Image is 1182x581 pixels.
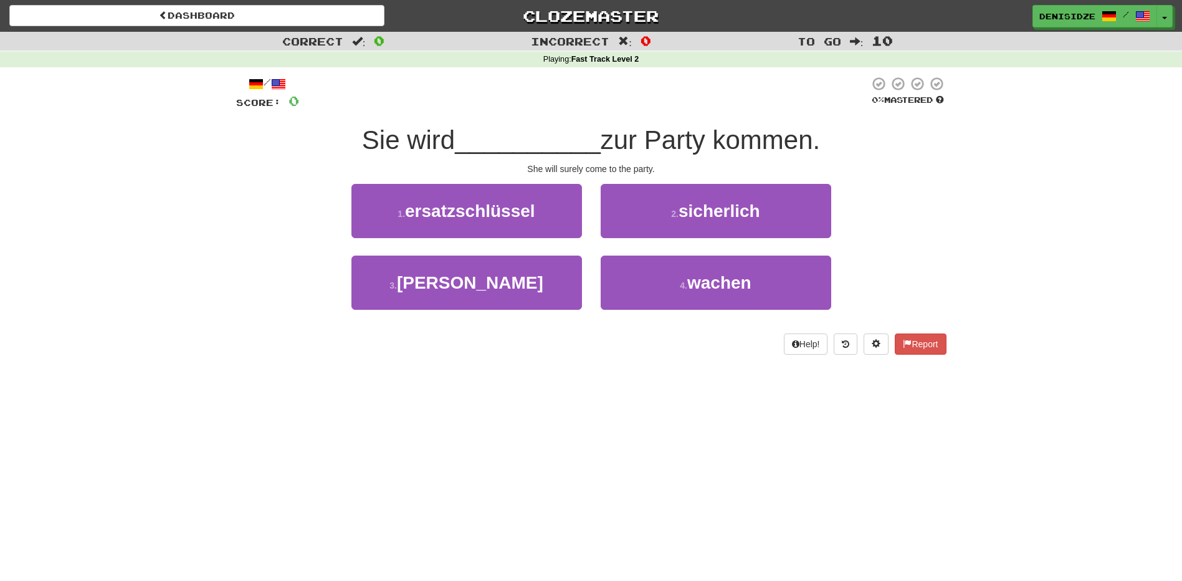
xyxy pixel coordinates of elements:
button: 2.sicherlich [601,184,831,238]
span: 0 [374,33,384,48]
small: 3 . [389,281,397,290]
span: sicherlich [679,201,760,221]
a: denisidze / [1032,5,1157,27]
span: __________ [455,125,601,155]
button: 4.wachen [601,256,831,310]
button: Help! [784,334,828,355]
a: Clozemaster [403,5,778,27]
span: / [1123,10,1129,19]
span: 0 [641,33,651,48]
span: 0 % [872,95,884,105]
span: : [618,36,632,47]
div: Mastered [869,95,946,106]
small: 1 . [398,209,405,219]
span: zur Party kommen. [601,125,820,155]
span: 10 [872,33,893,48]
button: Round history (alt+y) [834,334,857,355]
span: denisidze [1039,11,1095,22]
span: Score: [236,97,281,108]
button: 3.[PERSON_NAME] [351,256,582,310]
span: : [352,36,366,47]
span: wachen [687,273,751,292]
span: Incorrect [531,35,609,47]
span: To go [798,35,841,47]
div: She will surely come to the party. [236,163,946,175]
span: ersatzschlüssel [405,201,535,221]
span: Correct [282,35,343,47]
strong: Fast Track Level 2 [571,55,639,64]
div: / [236,76,299,92]
span: 0 [288,93,299,108]
span: : [850,36,864,47]
button: Report [895,334,946,355]
a: Dashboard [9,5,384,26]
span: Sie wird [362,125,455,155]
button: 1.ersatzschlüssel [351,184,582,238]
span: [PERSON_NAME] [397,273,543,292]
small: 2 . [671,209,679,219]
small: 4 . [680,281,687,290]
